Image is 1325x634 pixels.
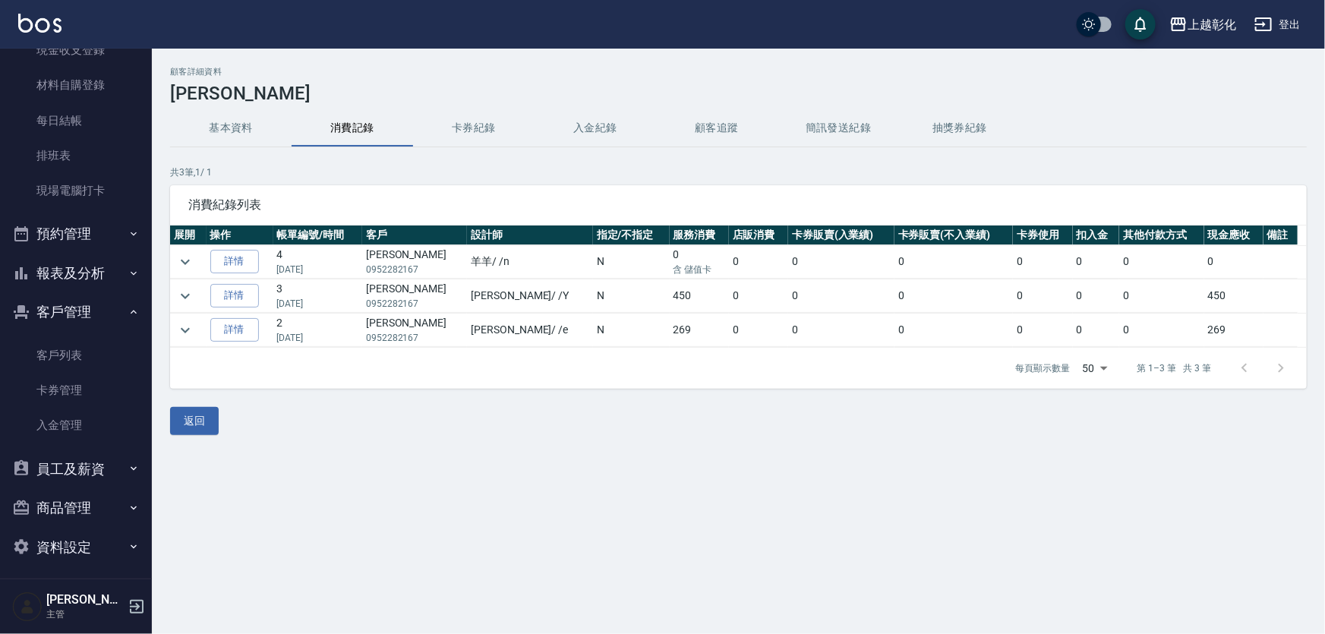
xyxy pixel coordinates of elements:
[670,279,729,313] td: 450
[174,251,197,273] button: expand row
[6,373,146,408] a: 卡券管理
[210,318,259,342] a: 詳情
[46,592,124,607] h5: [PERSON_NAME]
[170,226,207,245] th: 展開
[1073,279,1120,313] td: 0
[1204,279,1263,313] td: 450
[593,279,670,313] td: N
[788,314,894,347] td: 0
[170,67,1307,77] h2: 顧客詳細資料
[366,297,463,311] p: 0952282167
[292,110,413,147] button: 消費記錄
[729,226,788,245] th: 店販消費
[894,226,1013,245] th: 卡券販賣(不入業績)
[12,591,43,622] img: Person
[899,110,1021,147] button: 抽獎券紀錄
[210,250,259,273] a: 詳情
[6,214,146,254] button: 預約管理
[593,245,670,279] td: N
[362,279,467,313] td: [PERSON_NAME]
[207,226,273,245] th: 操作
[1204,226,1263,245] th: 現金應收
[1119,314,1204,347] td: 0
[6,528,146,567] button: 資料設定
[1204,314,1263,347] td: 269
[894,314,1013,347] td: 0
[467,314,593,347] td: [PERSON_NAME] / /e
[273,314,362,347] td: 2
[1125,9,1156,39] button: save
[170,83,1307,104] h3: [PERSON_NAME]
[894,279,1013,313] td: 0
[670,245,729,279] td: 0
[18,14,62,33] img: Logo
[6,292,146,332] button: 客戶管理
[1073,314,1120,347] td: 0
[1073,226,1120,245] th: 扣入金
[778,110,899,147] button: 簡訊發送紀錄
[729,279,788,313] td: 0
[362,245,467,279] td: [PERSON_NAME]
[6,68,146,103] a: 材料自購登錄
[6,408,146,443] a: 入金管理
[6,488,146,528] button: 商品管理
[1163,9,1242,40] button: 上越彰化
[656,110,778,147] button: 顧客追蹤
[6,254,146,293] button: 報表及分析
[170,110,292,147] button: 基本資料
[467,245,593,279] td: 羊羊 / /n
[273,245,362,279] td: 4
[6,338,146,373] a: 客戶列表
[1188,15,1236,34] div: 上越彰化
[894,245,1013,279] td: 0
[788,279,894,313] td: 0
[273,226,362,245] th: 帳單編號/時間
[1119,279,1204,313] td: 0
[362,226,467,245] th: 客戶
[1248,11,1307,39] button: 登出
[729,314,788,347] td: 0
[6,33,146,68] a: 現金收支登錄
[366,331,463,345] p: 0952282167
[1119,226,1204,245] th: 其他付款方式
[593,314,670,347] td: N
[1016,361,1071,375] p: 每頁顯示數量
[1013,245,1072,279] td: 0
[1204,245,1263,279] td: 0
[46,607,124,621] p: 主管
[362,314,467,347] td: [PERSON_NAME]
[535,110,656,147] button: 入金紀錄
[593,226,670,245] th: 指定/不指定
[670,226,729,245] th: 服務消費
[6,173,146,208] a: 現場電腦打卡
[1077,348,1113,389] div: 50
[277,331,358,345] p: [DATE]
[413,110,535,147] button: 卡券紀錄
[6,103,146,138] a: 每日結帳
[1013,314,1072,347] td: 0
[1073,245,1120,279] td: 0
[174,319,197,342] button: expand row
[729,245,788,279] td: 0
[1013,279,1072,313] td: 0
[170,407,219,435] button: 返回
[1263,226,1298,245] th: 備註
[1013,226,1072,245] th: 卡券使用
[467,226,593,245] th: 設計師
[273,279,362,313] td: 3
[188,197,1289,213] span: 消費紀錄列表
[174,285,197,308] button: expand row
[6,138,146,173] a: 排班表
[6,449,146,489] button: 員工及薪資
[170,166,1307,179] p: 共 3 筆, 1 / 1
[366,263,463,276] p: 0952282167
[788,226,894,245] th: 卡券販賣(入業績)
[277,297,358,311] p: [DATE]
[467,279,593,313] td: [PERSON_NAME] / /Y
[277,263,358,276] p: [DATE]
[674,263,725,276] p: 含 儲值卡
[670,314,729,347] td: 269
[788,245,894,279] td: 0
[1119,245,1204,279] td: 0
[210,284,259,308] a: 詳情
